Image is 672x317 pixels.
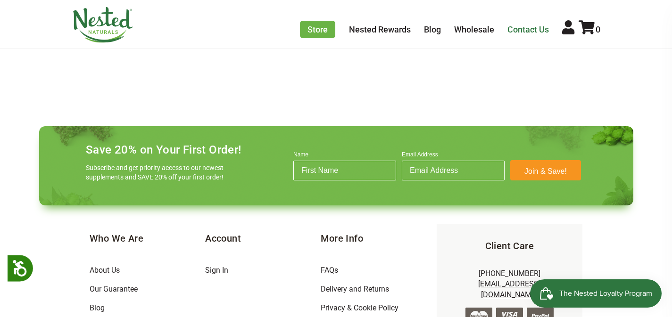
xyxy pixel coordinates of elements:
[579,24,600,34] a: 0
[478,279,540,299] a: [EMAIL_ADDRESS][DOMAIN_NAME]
[90,303,105,312] a: Blog
[402,151,505,161] label: Email Address
[507,24,549,34] a: Contact Us
[86,143,241,156] h4: Save 20% on Your First Order!
[479,269,540,278] a: [PHONE_NUMBER]
[596,24,600,34] span: 0
[300,21,335,38] a: Store
[424,24,441,34] a: Blog
[293,151,396,161] label: Name
[293,161,396,180] input: First Name
[205,266,228,275] a: Sign In
[510,160,581,180] button: Join & Save!
[72,7,133,43] img: Nested Naturals
[321,284,389,293] a: Delivery and Returns
[349,24,411,34] a: Nested Rewards
[90,266,120,275] a: About Us
[321,266,338,275] a: FAQs
[402,161,505,180] input: Email Address
[86,163,227,182] p: Subscribe and get priority access to our newest supplements and SAVE 20% off your first order!
[452,239,567,252] h5: Client Care
[530,279,663,308] iframe: Button to open loyalty program pop-up
[90,232,205,245] h5: Who We Are
[205,232,321,245] h5: Account
[321,303,398,312] a: Privacy & Cookie Policy
[90,284,138,293] a: Our Guarantee
[454,24,494,34] a: Wholesale
[321,232,436,245] h5: More Info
